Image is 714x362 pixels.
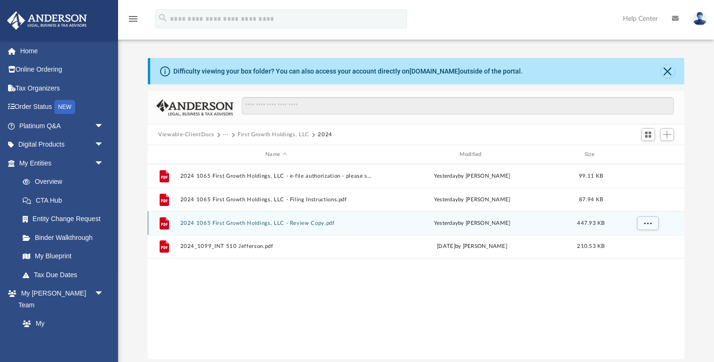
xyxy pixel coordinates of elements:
[7,116,118,135] a: Platinum Q&Aarrow_drop_down
[173,66,523,76] div: Difficulty viewing your box folder? You can also access your account directly on outside of the p...
[127,18,139,25] a: menu
[13,191,118,210] a: CTA Hub
[434,221,458,226] span: yesterday
[579,173,603,179] span: 99.11 KB
[13,228,118,247] a: Binder Walkthrough
[158,13,168,23] i: search
[661,65,674,78] button: Close
[13,247,113,266] a: My Blueprint
[7,60,118,79] a: Online Ordering
[660,128,674,141] button: Add
[614,150,680,159] div: id
[376,196,568,204] div: by [PERSON_NAME]
[376,219,568,228] div: by [PERSON_NAME]
[180,220,372,226] button: 2024 1065 First Growth Holdings, LLC - Review Copy.pdf
[180,173,372,179] button: 2024 1065 First Growth Holdings, LLC - e-file authorization - please sign.pdf
[409,67,460,75] a: [DOMAIN_NAME]
[242,97,674,115] input: Search files and folders
[577,244,604,249] span: 210.53 KB
[54,100,75,114] div: NEW
[94,116,113,136] span: arrow_drop_down
[148,164,684,360] div: grid
[127,13,139,25] i: menu
[434,197,458,202] span: yesterday
[13,210,118,229] a: Entity Change Request
[572,150,610,159] div: Size
[376,150,568,159] div: Modified
[180,197,372,203] button: 2024 1065 First Growth Holdings, LLC - Filing Instructions.pdf
[13,265,118,284] a: Tax Due Dates
[577,221,604,226] span: 447.93 KB
[7,79,118,98] a: Tax Organizers
[180,150,372,159] div: Name
[318,131,332,139] button: 2024
[94,154,113,173] span: arrow_drop_down
[7,98,118,117] a: Order StatusNEW
[152,150,176,159] div: id
[579,197,603,202] span: 87.94 KB
[4,11,90,30] img: Anderson Advisors Platinum Portal
[637,216,659,230] button: More options
[223,131,229,139] button: ···
[376,172,568,181] div: by [PERSON_NAME]
[7,284,113,314] a: My [PERSON_NAME] Teamarrow_drop_down
[434,173,458,179] span: yesterday
[376,242,568,251] div: [DATE] by [PERSON_NAME]
[7,41,118,60] a: Home
[7,135,118,154] a: Digital Productsarrow_drop_down
[7,154,118,173] a: My Entitiesarrow_drop_down
[693,12,707,25] img: User Pic
[180,243,372,249] button: 2024_1099_INT 510 Jefferson.pdf
[158,131,214,139] button: Viewable-ClientDocs
[94,284,113,304] span: arrow_drop_down
[13,173,118,191] a: Overview
[641,128,655,141] button: Switch to Grid View
[13,314,109,356] a: My [PERSON_NAME] Team
[94,135,113,155] span: arrow_drop_down
[238,131,309,139] button: First Growth Holdings, LLC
